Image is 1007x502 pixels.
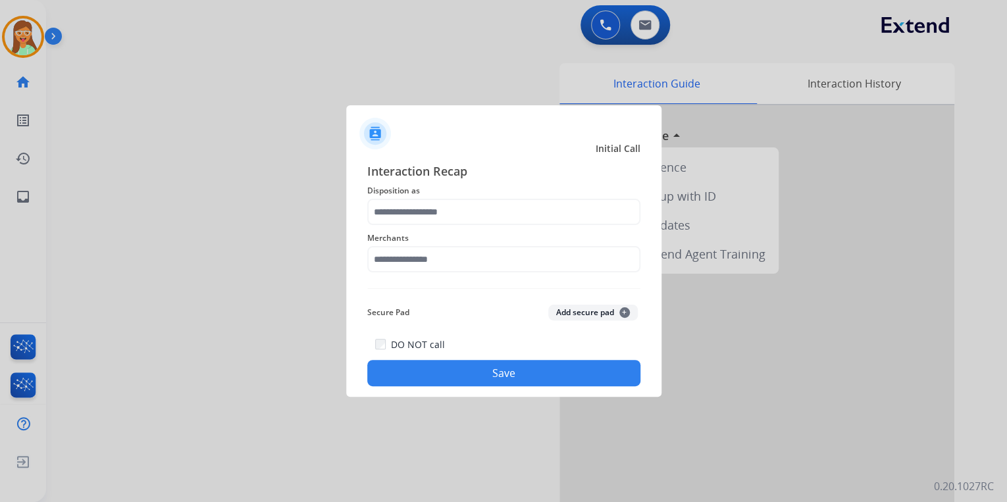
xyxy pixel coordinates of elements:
span: Disposition as [367,183,640,199]
img: contactIcon [359,118,391,149]
span: Merchants [367,230,640,246]
button: Save [367,360,640,386]
label: DO NOT call [391,338,445,351]
span: + [619,307,630,318]
span: Initial Call [596,142,640,155]
span: Interaction Recap [367,162,640,183]
img: contact-recap-line.svg [367,288,640,289]
p: 0.20.1027RC [934,478,994,494]
span: Secure Pad [367,305,409,320]
button: Add secure pad+ [548,305,638,320]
